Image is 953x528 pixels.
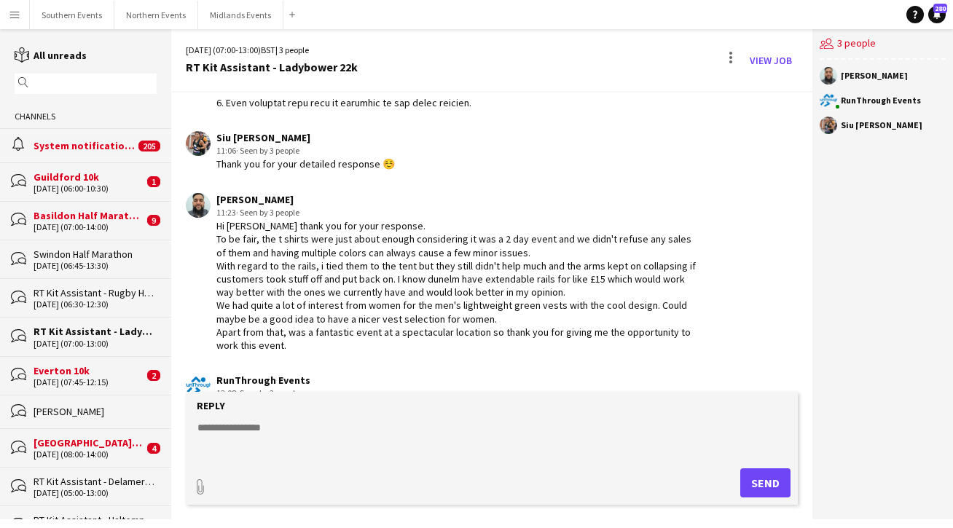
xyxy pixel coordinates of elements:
div: 13:08 [216,387,507,400]
button: Send [740,468,791,497]
div: 11:06 [216,144,395,157]
button: Northern Events [114,1,198,29]
button: Southern Events [30,1,114,29]
div: RunThrough Events [216,374,507,387]
div: [PERSON_NAME] [841,71,908,80]
span: · Seen by 2 people [236,387,299,398]
div: [DATE] (07:45-12:15) [34,377,144,387]
div: RT Kit Assistant - Haltemprice 10k [34,513,157,527]
div: Thank you for your detailed response ☺️ [216,157,395,170]
span: · Seen by 3 people [236,145,299,156]
div: RunThrough Events [841,96,921,105]
div: 3 people [820,29,946,60]
span: 4 [147,443,160,454]
div: Everton 10k [34,364,144,377]
div: Swindon Half Marathon [34,248,157,261]
span: BST [261,44,275,55]
div: RT Kit Assistant - Rugby Half Marathon [34,286,157,299]
span: 2 [147,370,160,381]
div: [DATE] (07:00-14:00) [34,222,144,232]
div: [PERSON_NAME] [216,193,699,206]
div: [GEOGRAPHIC_DATA] Half Marathon [34,436,144,449]
div: Basildon Half Marathon & Juniors [34,209,144,222]
div: Siu [PERSON_NAME] [216,131,395,144]
div: [PERSON_NAME] [34,405,157,418]
div: Guildford 10k [34,170,144,184]
div: [DATE] (06:45-13:30) [34,261,157,271]
div: Siu [PERSON_NAME] [841,121,922,130]
div: [DATE] (07:00-13:00) [34,339,157,349]
div: [DATE] (05:00-13:00) [34,488,157,498]
span: 205 [138,141,160,151]
span: 1 [147,176,160,187]
a: 280 [928,6,946,23]
span: 280 [933,4,947,13]
label: Reply [197,399,225,412]
div: 11:23 [216,206,699,219]
div: [DATE] (08:00-14:00) [34,449,144,460]
div: [DATE] (07:00-13:00) | 3 people [186,44,358,57]
div: RT Kit Assistant - Ladybower 22k [34,325,157,338]
div: RT Kit Assistant - Delamere Forest 21k and 42k [34,475,157,488]
div: RT Kit Assistant - Ladybower 22k [186,60,358,74]
span: 9 [147,215,160,226]
a: All unreads [15,49,87,62]
button: Midlands Events [198,1,283,29]
div: System notifications [34,139,135,152]
div: [DATE] (06:30-12:30) [34,299,157,310]
div: [DATE] (06:00-10:30) [34,184,144,194]
a: View Job [744,49,798,72]
div: Hi [PERSON_NAME] thank you for your response. To be fair, the t shirts were just about enough con... [216,219,699,352]
span: · Seen by 3 people [236,207,299,218]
